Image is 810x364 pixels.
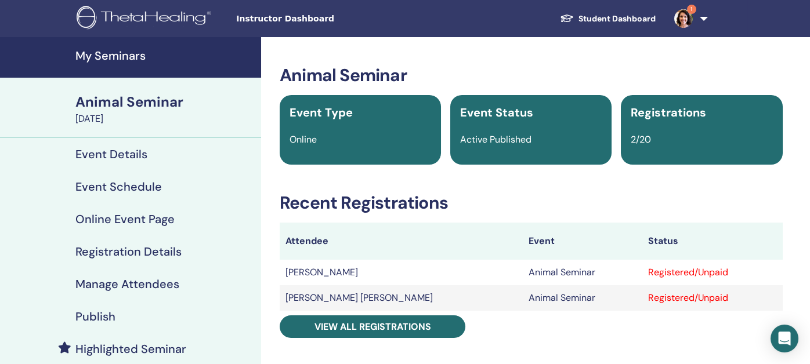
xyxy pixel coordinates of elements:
[75,147,147,161] h4: Event Details
[280,260,523,285] td: [PERSON_NAME]
[68,92,261,126] a: Animal Seminar[DATE]
[236,13,410,25] span: Instructor Dashboard
[280,223,523,260] th: Attendee
[75,245,182,259] h4: Registration Details
[75,92,254,112] div: Animal Seminar
[75,212,175,226] h4: Online Event Page
[314,321,431,333] span: View all registrations
[771,325,798,352] div: Open Intercom Messenger
[75,277,179,291] h4: Manage Attendees
[75,180,162,194] h4: Event Schedule
[75,112,254,126] div: [DATE]
[523,285,642,311] td: Animal Seminar
[648,265,777,279] div: Registered/Unpaid
[77,6,215,32] img: logo.png
[280,192,783,213] h3: Recent Registrations
[648,291,777,305] div: Registered/Unpaid
[551,8,665,30] a: Student Dashboard
[642,223,783,260] th: Status
[560,13,574,23] img: graduation-cap-white.svg
[631,105,706,120] span: Registrations
[523,260,642,285] td: Animal Seminar
[280,285,523,311] td: [PERSON_NAME] [PERSON_NAME]
[674,9,693,28] img: default.jpg
[631,133,651,145] span: 2/20
[280,315,465,338] a: View all registrations
[75,49,254,63] h4: My Seminars
[290,105,353,120] span: Event Type
[460,105,533,120] span: Event Status
[75,310,115,323] h4: Publish
[290,133,317,145] span: Online
[687,5,696,14] span: 1
[523,223,642,260] th: Event
[460,133,531,145] span: Active Published
[280,65,783,86] h3: Animal Seminar
[75,342,186,356] h4: Highlighted Seminar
